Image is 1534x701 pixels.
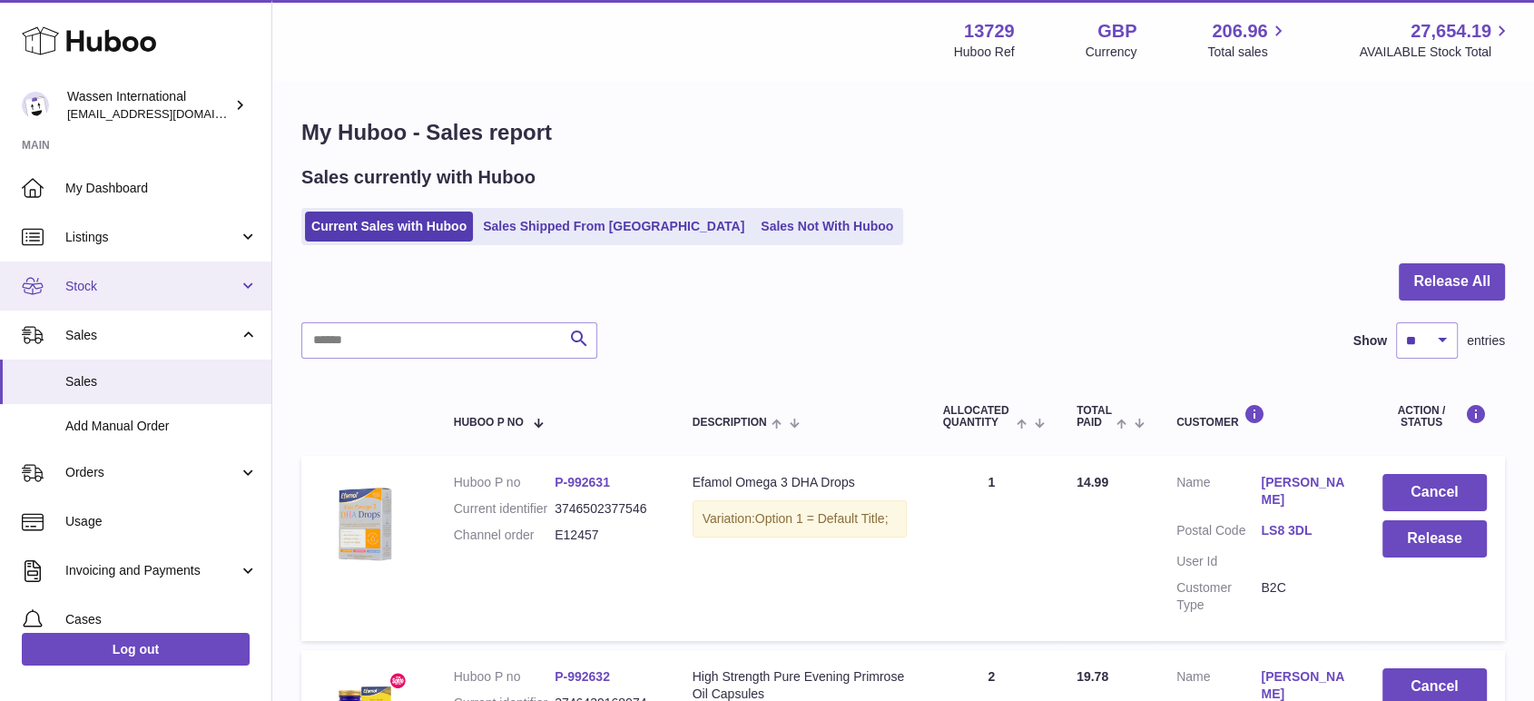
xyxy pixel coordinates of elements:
span: Orders [65,464,239,481]
span: 27,654.19 [1411,19,1491,44]
a: P-992631 [555,475,610,489]
div: Variation: [693,500,907,538]
label: Show [1353,332,1387,350]
a: Sales Shipped From [GEOGRAPHIC_DATA] [477,212,751,242]
a: [PERSON_NAME] [1261,474,1345,508]
span: Stock [65,278,239,295]
img: gemma.moses@wassen.com [22,92,49,119]
dd: E12457 [555,527,655,544]
dt: Postal Code [1176,522,1261,544]
span: Sales [65,327,239,344]
span: ALLOCATED Quantity [943,405,1012,429]
dt: Huboo P no [454,668,555,686]
div: Action / Status [1382,404,1487,429]
dt: Customer Type [1176,579,1261,614]
dd: B2C [1261,579,1345,614]
td: 1 [925,456,1058,640]
div: Efamol Omega 3 DHA Drops [693,474,907,491]
strong: GBP [1097,19,1136,44]
div: Currency [1086,44,1137,61]
dt: Name [1176,474,1261,513]
span: Option 1 = Default Title; [755,511,889,526]
span: Add Manual Order [65,418,258,435]
h1: My Huboo - Sales report [301,118,1505,147]
dd: 3746502377546 [555,500,655,518]
span: Invoicing and Payments [65,562,239,579]
a: Current Sales with Huboo [305,212,473,242]
a: 206.96 Total sales [1207,19,1288,61]
span: Total sales [1207,44,1288,61]
dt: Channel order [454,527,555,544]
span: Huboo P no [454,417,524,429]
span: Total paid [1077,405,1112,429]
button: Cancel [1382,474,1487,511]
a: LS8 3DL [1261,522,1345,539]
div: Wassen International [67,88,231,123]
span: My Dashboard [65,180,258,197]
span: Listings [65,229,239,246]
a: 27,654.19 AVAILABLE Stock Total [1359,19,1512,61]
span: [EMAIL_ADDRESS][DOMAIN_NAME] [67,106,267,121]
span: Description [693,417,767,429]
span: entries [1467,332,1505,350]
div: Huboo Ref [954,44,1015,61]
span: Cases [65,611,258,628]
dt: User Id [1176,553,1261,570]
span: AVAILABLE Stock Total [1359,44,1512,61]
strong: 13729 [964,19,1015,44]
span: Usage [65,513,258,530]
span: Sales [65,373,258,390]
dt: Huboo P no [454,474,555,491]
a: Sales Not With Huboo [754,212,900,242]
img: Kids-Omega-3-DHA-Drops-Angle.png [320,474,410,565]
a: Log out [22,633,250,666]
h2: Sales currently with Huboo [301,165,536,190]
dt: Current identifier [454,500,555,518]
button: Release [1382,520,1487,558]
span: 206.96 [1212,19,1267,44]
span: 14.99 [1077,475,1108,489]
button: Release All [1399,263,1505,301]
div: Customer [1176,404,1346,429]
a: P-992632 [555,669,610,684]
span: 19.78 [1077,669,1108,684]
